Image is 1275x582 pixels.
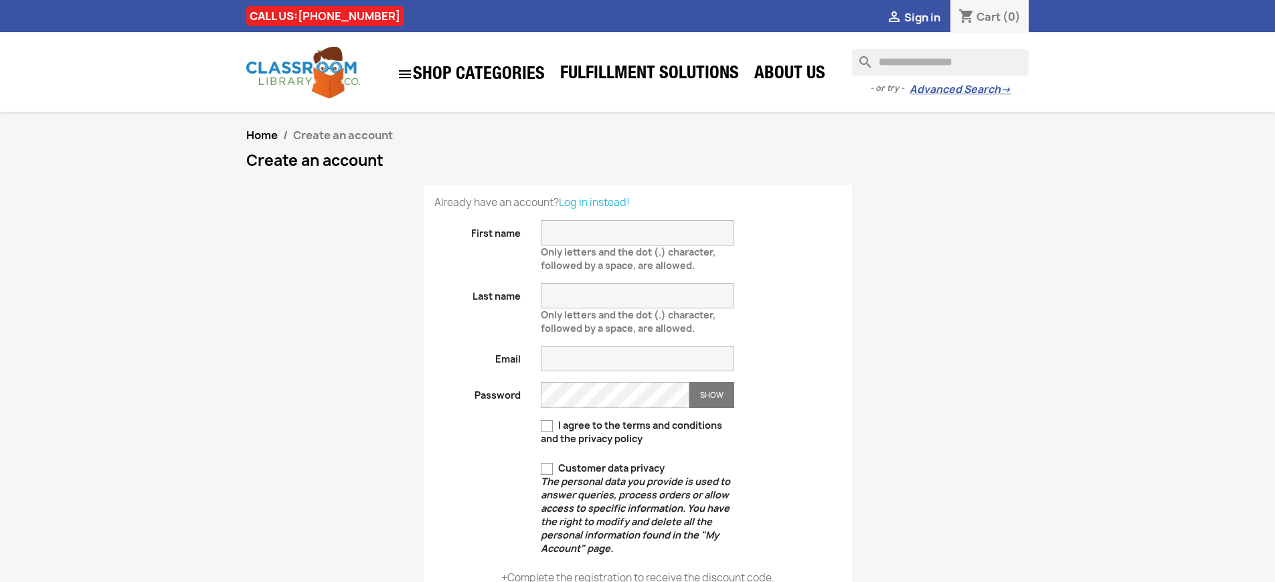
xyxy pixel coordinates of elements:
i: search [852,49,868,65]
span: (0) [1003,9,1021,24]
a: Fulfillment Solutions [554,62,746,88]
a: About Us [748,62,832,88]
em: The personal data you provide is used to answer queries, process orders or allow access to specif... [541,475,730,555]
div: CALL US: [246,6,404,26]
p: Already have an account? [434,196,841,209]
label: Password [424,382,531,402]
a:  Sign in [886,10,940,25]
img: Classroom Library Company [246,47,360,98]
i:  [886,10,902,26]
i: shopping_cart [958,9,974,25]
i:  [397,66,413,82]
a: [PHONE_NUMBER] [298,9,400,23]
span: Sign in [904,10,940,25]
a: SHOP CATEGORIES [390,60,551,89]
span: Only letters and the dot (.) character, followed by a space, are allowed. [541,240,715,272]
span: - or try - [870,82,910,95]
label: Email [424,346,531,366]
h1: Create an account [246,153,1029,169]
label: Customer data privacy [541,462,734,555]
label: First name [424,220,531,240]
label: Last name [424,283,531,303]
span: → [1001,83,1011,96]
a: Advanced Search→ [910,83,1011,96]
a: Log in instead! [559,195,630,209]
button: Show [689,382,734,408]
span: Cart [976,9,1001,24]
input: Password input [541,382,689,408]
span: Create an account [293,128,393,142]
a: Home [246,128,278,142]
span: Only letters and the dot (.) character, followed by a space, are allowed. [541,303,715,334]
input: Search [852,49,1029,76]
label: I agree to the terms and conditions and the privacy policy [541,419,734,446]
